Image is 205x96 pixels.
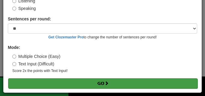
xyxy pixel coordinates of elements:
input: Multiple Choice (Easy) [12,55,16,58]
button: Go [8,78,197,88]
small: to change the number of sentences per round! [8,35,197,40]
a: Get Clozemaster Pro [48,35,83,39]
label: Speaking [12,5,36,11]
label: Text Input (Difficult) [12,61,54,67]
label: Sentences per round: [8,16,51,22]
small: Score 2x the points with Text Input ! [12,68,197,73]
input: Speaking [12,7,16,10]
input: Text Input (Difficult) [12,62,16,66]
label: Multiple Choice (Easy) [12,53,60,59]
strong: Mode: [8,45,20,50]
